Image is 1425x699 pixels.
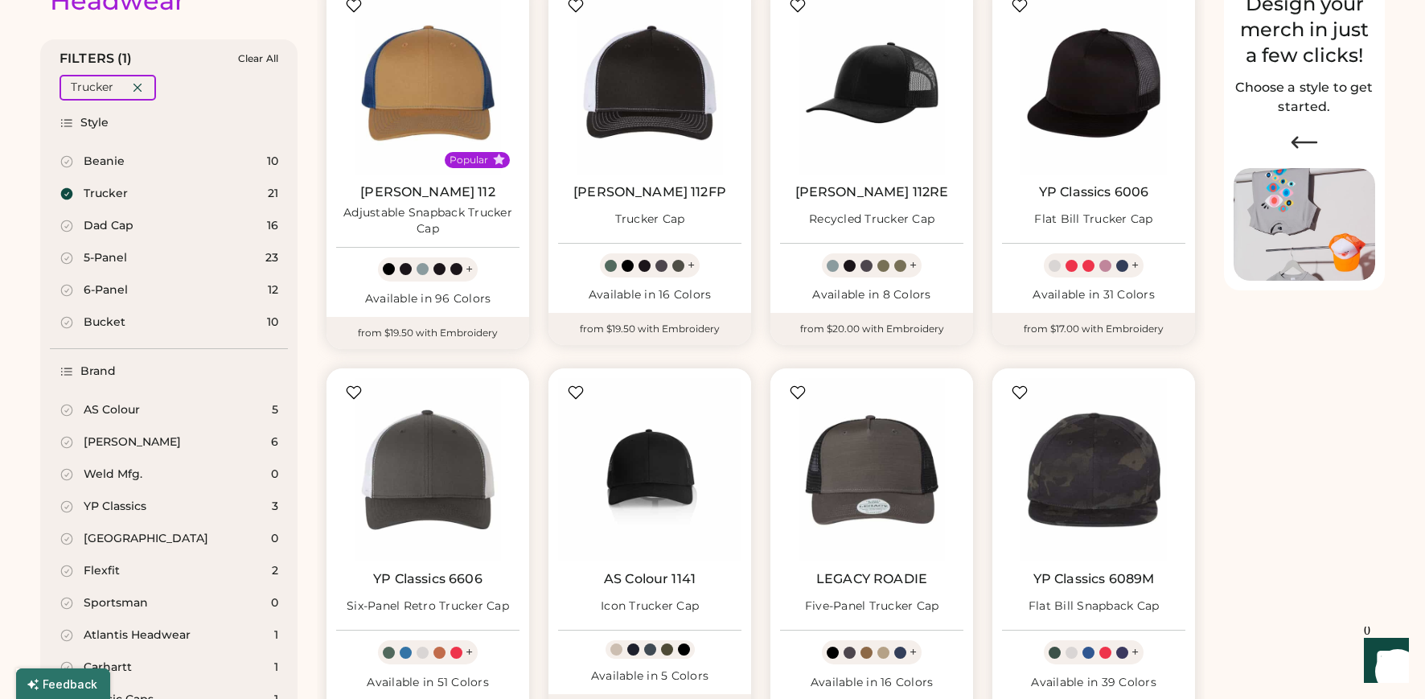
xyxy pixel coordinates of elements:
[805,598,939,615] div: Five-Panel Trucker Cap
[780,287,963,303] div: Available in 8 Colors
[347,598,509,615] div: Six-Panel Retro Trucker Cap
[1349,627,1418,696] iframe: Front Chat
[274,627,278,643] div: 1
[573,184,726,200] a: [PERSON_NAME] 112FP
[466,261,473,278] div: +
[604,571,696,587] a: AS Colour 1141
[780,675,963,691] div: Available in 16 Colors
[601,598,699,615] div: Icon Trucker Cap
[450,154,488,167] div: Popular
[274,660,278,676] div: 1
[336,378,519,561] img: YP Classics 6606 Six-Panel Retro Trucker Cap
[84,186,128,202] div: Trucker
[795,184,949,200] a: [PERSON_NAME] 112RE
[84,315,125,331] div: Bucket
[272,402,278,418] div: 5
[558,287,741,303] div: Available in 16 Colors
[1002,378,1185,561] img: YP Classics 6089M Flat Bill Snapback Cap
[268,186,278,202] div: 21
[267,315,278,331] div: 10
[60,49,133,68] div: FILTERS (1)
[1002,287,1185,303] div: Available in 31 Colors
[84,218,133,234] div: Dad Cap
[466,643,473,661] div: +
[84,434,181,450] div: [PERSON_NAME]
[816,571,927,587] a: LEGACY ROADIE
[84,467,142,483] div: Weld Mfg.
[84,499,146,515] div: YP Classics
[272,563,278,579] div: 2
[373,571,482,587] a: YP Classics 6606
[84,563,120,579] div: Flexfit
[267,218,278,234] div: 16
[271,467,278,483] div: 0
[558,378,741,561] img: AS Colour 1141 Icon Trucker Cap
[548,313,751,345] div: from $19.50 with Embroidery
[910,257,917,274] div: +
[809,212,934,228] div: Recycled Trucker Cap
[615,212,685,228] div: Trucker Cap
[493,154,505,166] button: Popular Style
[80,364,117,380] div: Brand
[84,660,132,676] div: Carhartt
[84,154,125,170] div: Beanie
[84,627,191,643] div: Atlantis Headwear
[84,250,127,266] div: 5-Panel
[910,643,917,661] div: +
[1039,184,1148,200] a: YP Classics 6006
[84,531,208,547] div: [GEOGRAPHIC_DATA]
[271,595,278,611] div: 0
[272,499,278,515] div: 3
[1034,212,1152,228] div: Flat Bill Trucker Cap
[688,257,695,274] div: +
[267,154,278,170] div: 10
[71,80,113,96] div: Trucker
[265,250,278,266] div: 23
[326,317,529,349] div: from $19.50 with Embroidery
[770,313,973,345] div: from $20.00 with Embroidery
[1234,168,1375,282] img: Image of Lisa Congdon Eye Print on T-Shirt and Hat
[1002,675,1185,691] div: Available in 39 Colors
[80,115,109,131] div: Style
[360,184,495,200] a: [PERSON_NAME] 112
[1131,257,1139,274] div: +
[558,668,741,685] div: Available in 5 Colors
[268,282,278,298] div: 12
[780,378,963,561] img: LEGACY ROADIE Five-Panel Trucker Cap
[992,313,1195,345] div: from $17.00 with Embroidery
[336,675,519,691] div: Available in 51 Colors
[84,282,128,298] div: 6-Panel
[336,291,519,307] div: Available in 96 Colors
[84,595,148,611] div: Sportsman
[1033,571,1155,587] a: YP Classics 6089M
[1234,78,1375,117] h2: Choose a style to get started.
[1029,598,1160,615] div: Flat Bill Snapback Cap
[238,53,278,64] div: Clear All
[1131,643,1139,661] div: +
[84,402,140,418] div: AS Colour
[271,434,278,450] div: 6
[271,531,278,547] div: 0
[336,205,519,237] div: Adjustable Snapback Trucker Cap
